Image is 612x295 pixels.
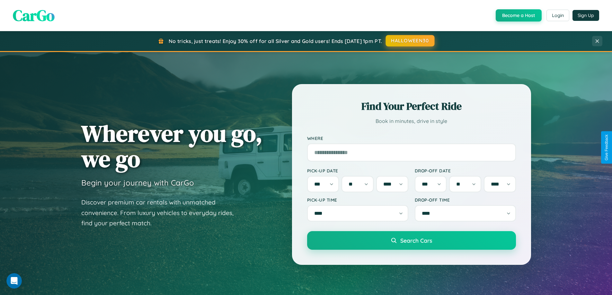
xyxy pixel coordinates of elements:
[386,35,435,47] button: HALLOWEEN30
[307,197,408,203] label: Pick-up Time
[169,38,382,44] span: No tricks, just treats! Enjoy 30% off for all Silver and Gold users! Ends [DATE] 1pm PT.
[81,197,242,229] p: Discover premium car rentals with unmatched convenience. From luxury vehicles to everyday rides, ...
[307,117,516,126] p: Book in minutes, drive in style
[307,231,516,250] button: Search Cars
[415,197,516,203] label: Drop-off Time
[572,10,599,21] button: Sign Up
[546,10,569,21] button: Login
[81,121,262,171] h1: Wherever you go, we go
[415,168,516,173] label: Drop-off Date
[307,99,516,113] h2: Find Your Perfect Ride
[81,178,194,187] h3: Begin your journey with CarGo
[400,237,432,244] span: Search Cars
[6,273,22,289] iframe: Intercom live chat
[307,135,516,141] label: Where
[307,168,408,173] label: Pick-up Date
[13,5,55,26] span: CarGo
[604,134,609,161] div: Give Feedback
[496,9,542,22] button: Become a Host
